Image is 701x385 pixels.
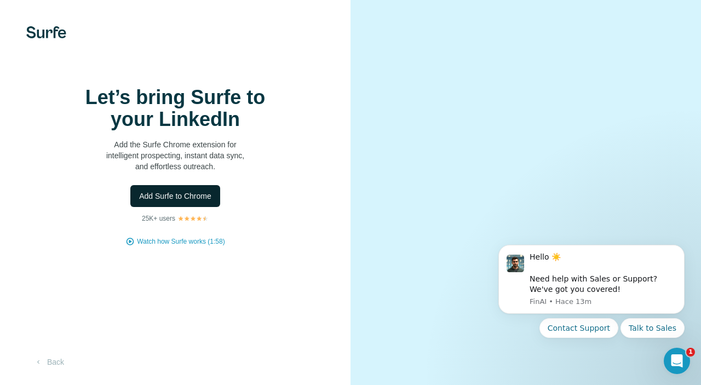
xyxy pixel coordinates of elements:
img: Rating Stars [177,215,209,222]
h1: Let’s bring Surfe to your LinkedIn [66,87,285,130]
iframe: Intercom notifications mensaje [482,231,701,380]
img: Surfe's logo [26,26,66,38]
span: Add Surfe to Chrome [139,191,211,202]
p: 25K+ users [142,214,175,223]
iframe: Intercom live chat [664,348,690,374]
button: Watch how Surfe works (1:58) [137,237,225,246]
button: Back [26,352,72,372]
span: 1 [686,348,695,357]
button: Add Surfe to Chrome [130,185,220,207]
p: Add the Surfe Chrome extension for intelligent prospecting, instant data sync, and effortless out... [66,139,285,172]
